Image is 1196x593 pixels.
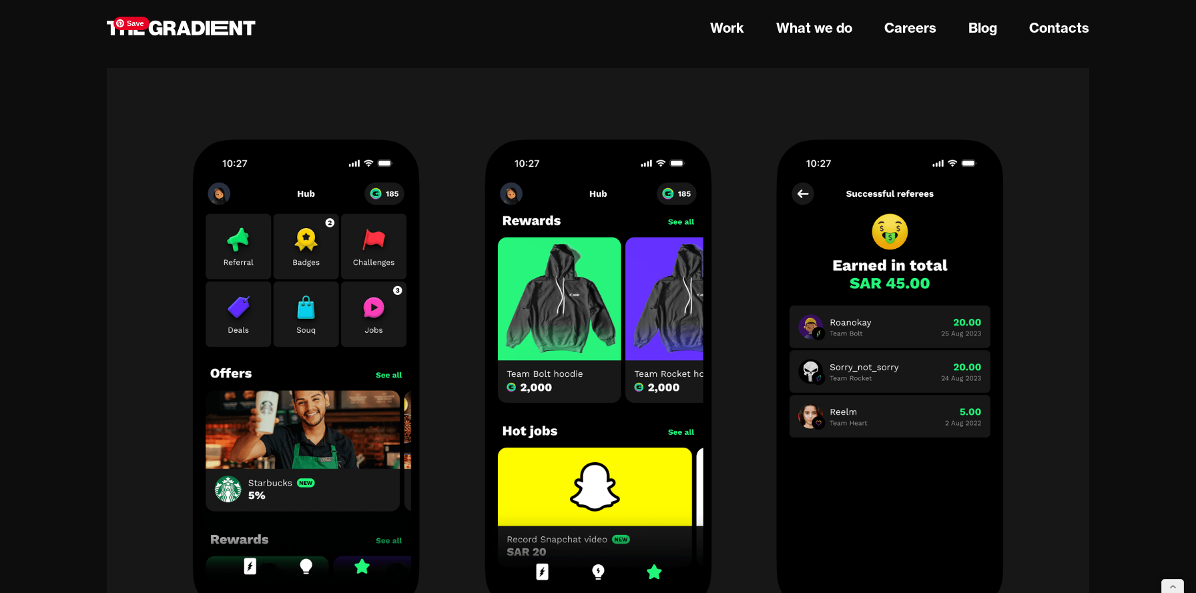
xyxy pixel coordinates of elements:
[968,18,997,38] a: Blog
[884,18,936,38] a: Careers
[1029,18,1089,38] a: Contacts
[113,17,149,30] span: Save
[776,18,852,38] a: What we do
[710,18,744,38] a: Work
